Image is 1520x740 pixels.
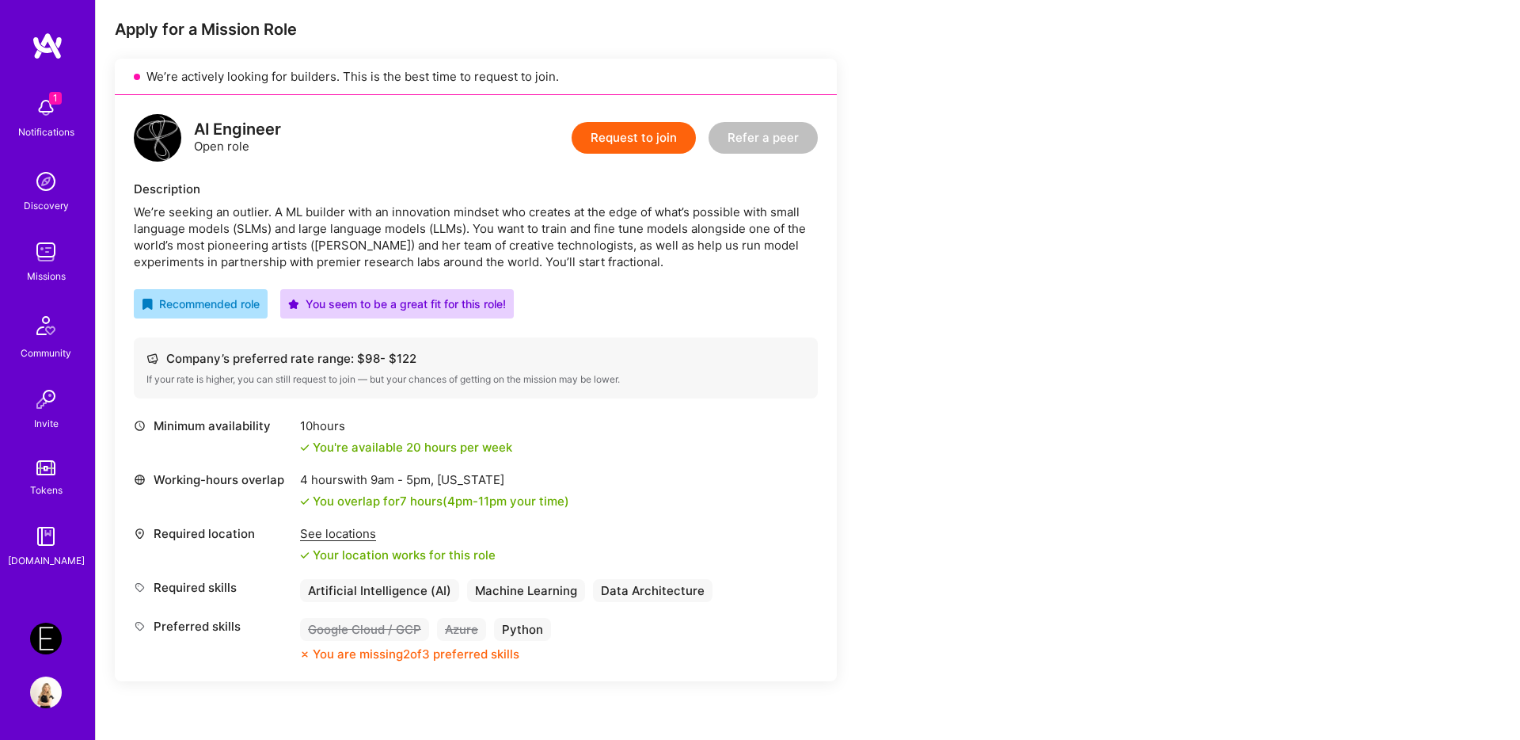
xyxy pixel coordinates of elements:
[134,525,292,542] div: Required location
[26,623,66,654] a: Endeavor: Data Team- 3338DES275
[467,579,585,602] div: Machine Learning
[134,620,146,632] i: icon Tag
[300,579,459,602] div: Artificial Intelligence (AI)
[300,547,496,563] div: Your location works for this role
[30,236,62,268] img: teamwork
[300,439,512,456] div: You're available 20 hours per week
[367,472,437,487] span: 9am - 5pm ,
[313,493,569,509] div: You overlap for 7 hours ( your time)
[134,582,146,593] i: icon Tag
[300,650,310,659] i: icon CloseOrange
[300,497,310,506] i: icon Check
[134,474,146,486] i: icon World
[134,204,818,270] div: We’re seeking an outlier. A ML builder with an innovation mindset who creates at the edge of what...
[134,181,818,197] div: Description
[134,618,292,635] div: Preferred skills
[142,296,260,312] div: Recommended role
[572,122,696,154] button: Request to join
[134,528,146,540] i: icon Location
[300,551,310,560] i: icon Check
[146,373,805,386] div: If your rate is higher, you can still request to join — but your chances of getting on the missio...
[30,521,62,552] img: guide book
[30,482,63,498] div: Tokens
[288,296,506,312] div: You seem to be a great fit for this role!
[194,121,281,154] div: Open role
[18,124,74,140] div: Notifications
[30,383,62,415] img: Invite
[21,345,71,361] div: Community
[300,471,569,488] div: 4 hours with [US_STATE]
[288,299,299,310] i: icon PurpleStar
[32,32,63,60] img: logo
[709,122,818,154] button: Refer a peer
[134,418,292,434] div: Minimum availability
[194,121,281,138] div: AI Engineer
[447,494,507,509] span: 4pm - 11pm
[24,197,69,214] div: Discovery
[300,418,512,434] div: 10 hours
[49,92,62,105] span: 1
[27,268,66,284] div: Missions
[115,19,837,40] div: Apply for a Mission Role
[142,299,153,310] i: icon RecommendedBadge
[146,350,805,367] div: Company’s preferred rate range: $ 98 - $ 122
[34,415,59,432] div: Invite
[30,677,62,708] img: User Avatar
[494,618,551,641] div: Python
[300,443,310,452] i: icon Check
[27,307,65,345] img: Community
[8,552,85,569] div: [DOMAIN_NAME]
[30,92,62,124] img: bell
[313,646,519,662] div: You are missing 2 of 3 preferred skills
[134,471,292,488] div: Working-hours overlap
[30,623,62,654] img: Endeavor: Data Team- 3338DES275
[30,166,62,197] img: discovery
[134,420,146,432] i: icon Clock
[36,460,55,475] img: tokens
[26,677,66,708] a: User Avatar
[146,353,158,364] i: icon Cash
[437,618,486,641] div: Azure
[134,579,292,596] div: Required skills
[593,579,712,602] div: Data Architecture
[134,114,181,162] img: logo
[300,618,429,641] div: Google Cloud / GCP
[300,525,496,542] div: See locations
[115,59,837,95] div: We’re actively looking for builders. This is the best time to request to join.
